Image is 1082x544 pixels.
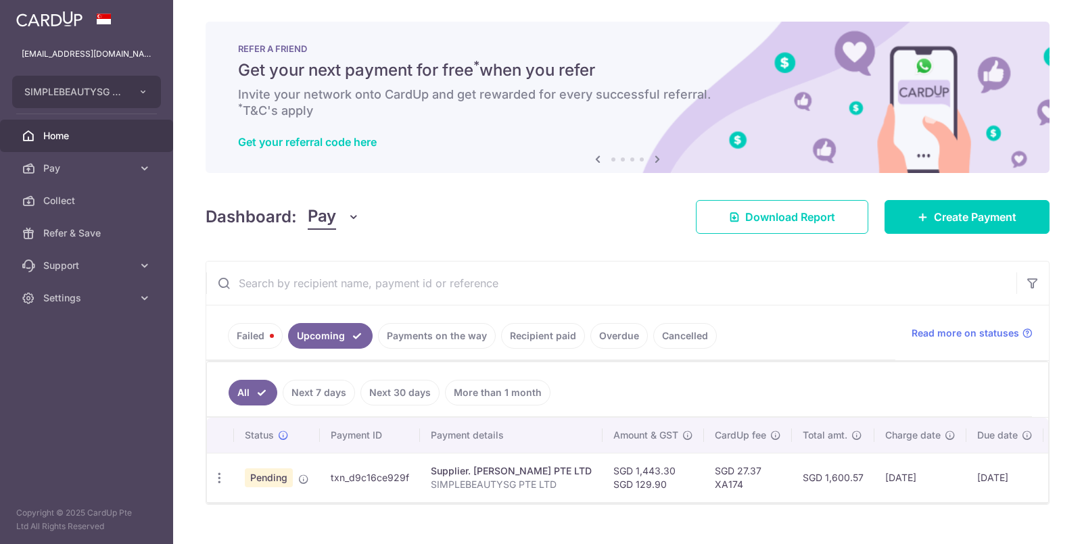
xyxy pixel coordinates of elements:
[43,162,133,175] span: Pay
[445,380,550,405] a: More than 1 month
[43,259,133,272] span: Support
[229,380,277,405] a: All
[206,262,1016,305] input: Search by recipient name, payment id or reference
[885,428,941,442] span: Charge date
[603,453,704,502] td: SGD 1,443.30 SGD 129.90
[43,194,133,207] span: Collect
[715,428,766,442] span: CardUp fee
[238,43,1017,54] p: REFER A FRIEND
[320,418,420,453] th: Payment ID
[1048,470,1075,486] img: Bank Card
[653,323,717,349] a: Cancelled
[885,200,1050,234] a: Create Payment
[43,129,133,143] span: Home
[977,428,1018,442] span: Due date
[704,453,792,502] td: SGD 27.37 XA174
[590,323,648,349] a: Overdue
[245,468,293,487] span: Pending
[43,226,133,240] span: Refer & Save
[696,200,868,234] a: Download Report
[934,209,1016,225] span: Create Payment
[431,464,592,478] div: Supplier. [PERSON_NAME] PTE LTD
[308,204,336,230] span: Pay
[43,291,133,305] span: Settings
[206,205,297,229] h4: Dashboard:
[288,323,373,349] a: Upcoming
[308,204,360,230] button: Pay
[803,428,847,442] span: Total amt.
[431,478,592,491] p: SIMPLEBEAUTYSG PTE LTD
[792,453,874,502] td: SGD 1,600.57
[613,428,678,442] span: Amount & GST
[228,323,283,349] a: Failed
[238,135,377,149] a: Get your referral code here
[22,47,151,61] p: [EMAIL_ADDRESS][DOMAIN_NAME]
[360,380,440,405] a: Next 30 days
[745,209,835,225] span: Download Report
[16,11,83,27] img: CardUp
[912,326,1019,340] span: Read more on statuses
[420,418,603,453] th: Payment details
[501,323,585,349] a: Recipient paid
[238,86,1017,119] h6: Invite your network onto CardUp and get rewarded for every successful referral. T&C's apply
[966,453,1043,502] td: [DATE]
[874,453,966,502] td: [DATE]
[320,453,420,502] td: txn_d9c16ce929f
[995,503,1068,537] iframe: Opens a widget where you can find more information
[245,428,274,442] span: Status
[12,76,161,108] button: SIMPLEBEAUTYSG PTE. LTD.
[206,22,1050,173] img: RAF banner
[378,323,496,349] a: Payments on the way
[912,326,1033,340] a: Read more on statuses
[24,85,124,99] span: SIMPLEBEAUTYSG PTE. LTD.
[238,59,1017,81] h5: Get your next payment for free when you refer
[283,380,355,405] a: Next 7 days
